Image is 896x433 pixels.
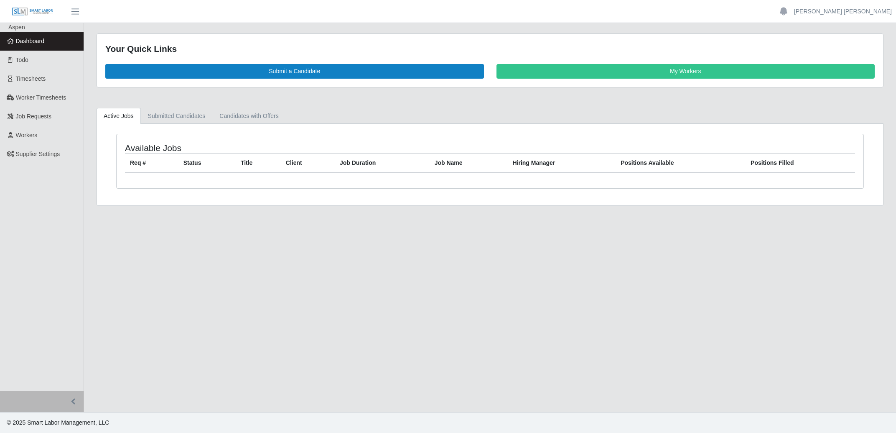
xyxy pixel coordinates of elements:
th: Hiring Manager [507,153,616,173]
th: Title [236,153,281,173]
th: Positions Filled [746,153,855,173]
a: Submitted Candidates [141,108,213,124]
span: Supplier Settings [16,151,60,157]
th: Req # [125,153,178,173]
a: Submit a Candidate [105,64,484,79]
img: SLM Logo [12,7,53,16]
a: Candidates with Offers [212,108,285,124]
a: Active Jobs [97,108,141,124]
a: [PERSON_NAME] [PERSON_NAME] [794,7,892,16]
span: Worker Timesheets [16,94,66,101]
th: Job Name [430,153,508,173]
th: Status [178,153,236,173]
div: Your Quick Links [105,42,875,56]
span: Todo [16,56,28,63]
span: Timesheets [16,75,46,82]
th: Positions Available [616,153,746,173]
h4: Available Jobs [125,143,422,153]
a: My Workers [496,64,875,79]
span: Job Requests [16,113,52,120]
th: Job Duration [335,153,430,173]
span: Workers [16,132,38,138]
span: © 2025 Smart Labor Management, LLC [7,419,109,426]
span: Dashboard [16,38,45,44]
span: Aspen [8,24,25,31]
th: Client [281,153,335,173]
